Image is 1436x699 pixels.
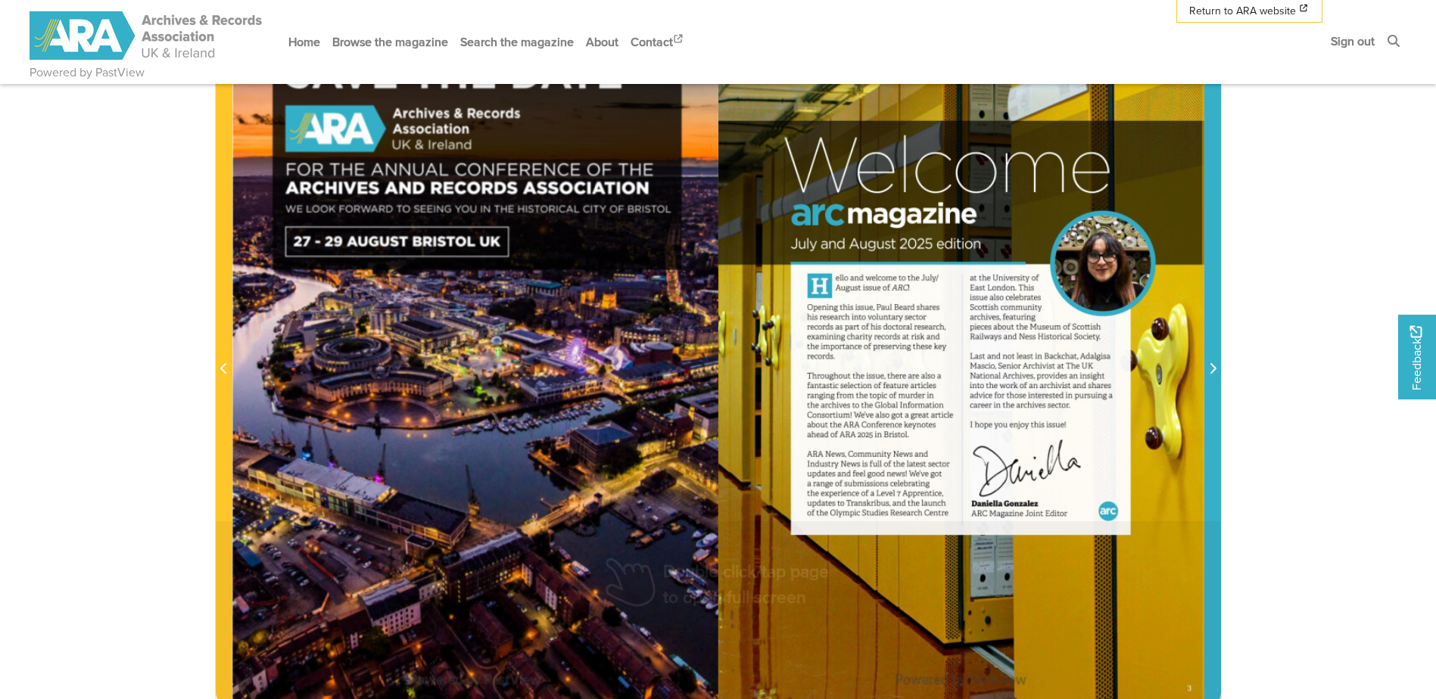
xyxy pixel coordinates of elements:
span: Feedback [1407,325,1425,390]
span: Return to ARA website [1189,3,1296,19]
a: Home [282,22,326,62]
a: Sign out [1325,21,1381,61]
a: Would you like to provide feedback? [1398,315,1436,399]
a: ARA - ARC Magazine | Powered by PastView logo [30,3,264,69]
a: Browse the magazine [326,22,454,62]
a: Contact [625,22,691,62]
a: Powered by PastView [30,64,145,82]
a: Search the magazine [454,22,580,62]
a: About [580,22,625,62]
img: ARA - ARC Magazine | Powered by PastView [30,11,264,60]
